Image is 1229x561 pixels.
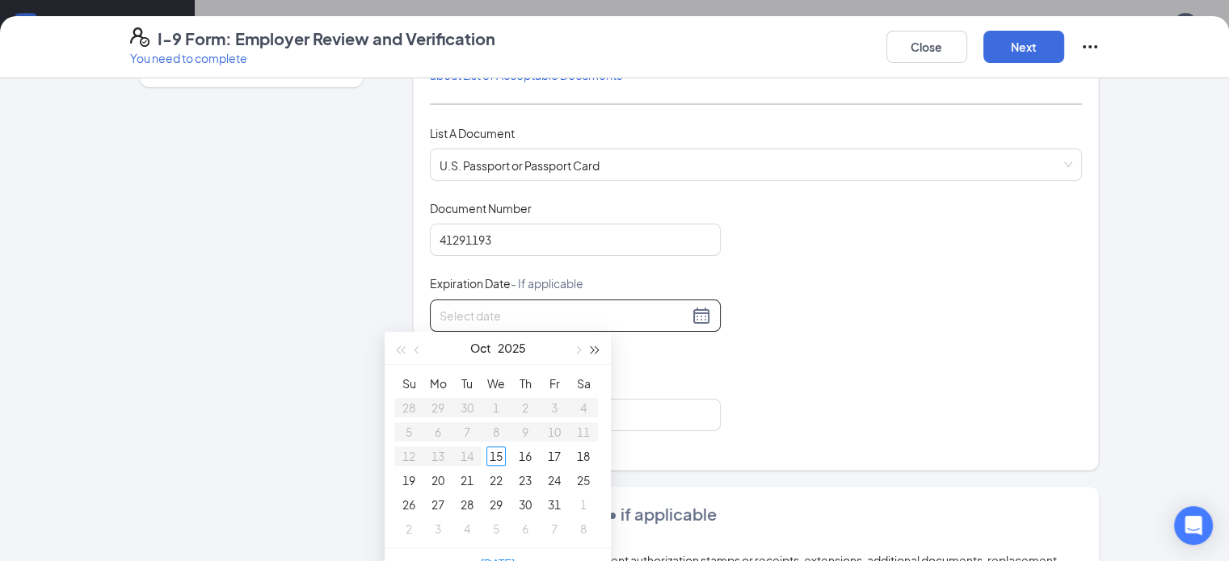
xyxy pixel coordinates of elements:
div: 24 [545,471,564,490]
div: 30 [516,495,535,514]
td: 2025-11-03 [423,517,452,541]
div: 31 [545,495,564,514]
button: Oct [470,332,491,364]
button: Close [886,31,967,63]
span: Document Number [430,200,532,216]
div: Open Intercom Messenger [1174,506,1213,545]
span: U.S. Passport or Passport Card [440,149,1073,180]
td: 2025-10-22 [482,468,511,492]
div: 2 [399,519,419,538]
td: 2025-10-23 [511,468,540,492]
td: 2025-10-17 [540,444,569,468]
th: Fr [540,371,569,396]
td: 2025-11-02 [394,517,423,541]
div: 26 [399,495,419,514]
td: 2025-10-27 [423,492,452,517]
th: Th [511,371,540,396]
div: 5 [486,519,506,538]
td: 2025-10-24 [540,468,569,492]
th: Mo [423,371,452,396]
span: - If applicable [511,276,583,291]
button: 2025 [498,332,526,364]
div: 25 [574,471,593,490]
h4: I-9 Form: Employer Review and Verification [158,27,495,50]
div: 18 [574,446,593,466]
div: 28 [457,495,477,514]
svg: FormI9EVerifyIcon [130,27,149,47]
td: 2025-11-05 [482,517,511,541]
input: Select date [440,307,688,324]
div: 6 [516,519,535,538]
p: You need to complete [130,50,495,66]
div: 19 [399,471,419,490]
div: 7 [545,519,564,538]
span: • if applicable [604,504,717,524]
td: 2025-11-04 [452,517,482,541]
th: Sa [569,371,598,396]
div: 17 [545,446,564,466]
div: 22 [486,471,506,490]
td: 2025-10-25 [569,468,598,492]
td: 2025-11-07 [540,517,569,541]
td: 2025-10-18 [569,444,598,468]
td: 2025-10-19 [394,468,423,492]
div: 20 [428,471,448,490]
button: Next [983,31,1064,63]
td: 2025-10-21 [452,468,482,492]
div: 27 [428,495,448,514]
td: 2025-11-08 [569,517,598,541]
div: 29 [486,495,506,514]
span: Expiration Date [430,275,583,291]
td: 2025-10-20 [423,468,452,492]
th: We [482,371,511,396]
div: 15 [486,446,506,466]
td: 2025-10-26 [394,492,423,517]
td: 2025-10-16 [511,444,540,468]
td: 2025-10-15 [482,444,511,468]
td: 2025-10-30 [511,492,540,517]
th: Su [394,371,423,396]
div: 4 [457,519,477,538]
div: 21 [457,471,477,490]
div: 1 [574,495,593,514]
svg: Ellipses [1080,37,1100,57]
td: 2025-11-01 [569,492,598,517]
div: 8 [574,519,593,538]
td: 2025-10-31 [540,492,569,517]
th: Tu [452,371,482,396]
span: List A Document [430,126,515,140]
td: 2025-11-06 [511,517,540,541]
div: 16 [516,446,535,466]
div: 23 [516,471,535,490]
td: 2025-10-28 [452,492,482,517]
div: 3 [428,519,448,538]
td: 2025-10-29 [482,492,511,517]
